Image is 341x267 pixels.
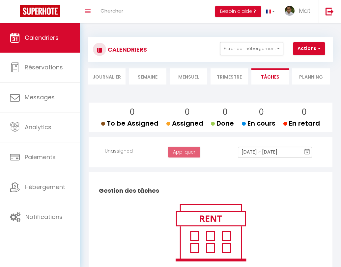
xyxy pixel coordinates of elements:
[172,106,203,118] p: 0
[285,6,295,16] img: ...
[100,7,123,14] span: Chercher
[283,119,320,128] span: En retard
[106,42,147,57] h3: CALENDRIERS
[101,119,158,128] span: To be Assigned
[247,106,275,118] p: 0
[129,68,166,85] li: Semaine
[25,93,55,101] span: Messages
[215,6,261,17] button: Besoin d'aide ?
[25,153,56,161] span: Paiements
[211,68,248,85] li: Trimestre
[25,63,63,71] span: Réservations
[242,119,275,128] span: En cours
[25,34,59,42] span: Calendriers
[25,123,51,131] span: Analytics
[238,147,312,158] input: Select Date Range
[326,7,334,15] img: logout
[5,3,25,22] button: Ouvrir le widget de chat LiveChat
[216,106,234,118] p: 0
[25,183,65,191] span: Hébergement
[25,213,63,221] span: Notifications
[20,5,60,17] img: Super Booking
[289,106,320,118] p: 0
[251,68,289,85] li: Tâches
[88,68,126,85] li: Journalier
[293,42,325,55] button: Actions
[168,147,200,158] button: Appliquer
[166,119,203,128] span: Assigned
[170,68,207,85] li: Mensuel
[299,7,310,15] span: Mat
[220,42,283,55] button: Filtrer par hébergement
[211,119,234,128] span: Done
[292,68,330,85] li: Planning
[97,181,324,201] h2: Gestion des tâches
[169,201,253,264] img: rent.png
[306,151,308,154] text: 9
[106,106,158,118] p: 0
